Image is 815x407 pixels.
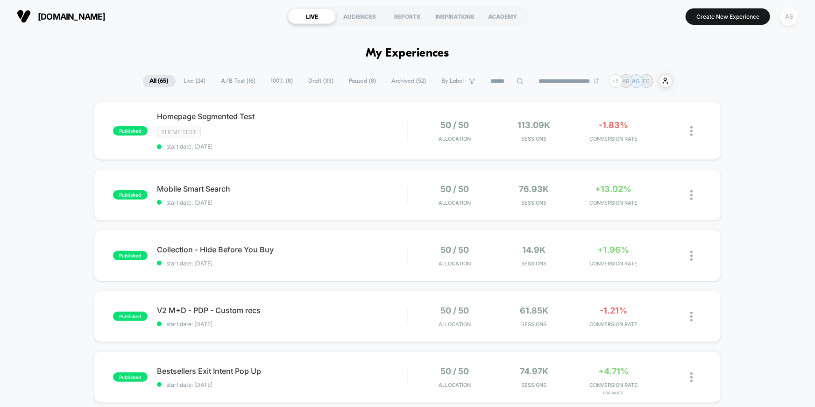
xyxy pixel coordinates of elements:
span: Homepage Segmented Test [157,112,407,121]
p: AG [632,78,640,85]
span: Sessions [496,136,571,142]
button: Create New Experience [686,8,770,25]
span: 50 / 50 [440,306,469,315]
span: +4.71% [598,366,629,376]
p: AR [622,78,630,85]
span: Allocation [439,260,471,267]
button: [DOMAIN_NAME] [14,9,108,24]
span: -1.21% [600,306,627,315]
span: By Label [442,78,464,85]
span: -1.83% [599,120,628,130]
h1: My Experiences [366,47,449,60]
span: 113.09k [517,120,550,130]
span: +1.96% [597,245,629,255]
span: published [113,251,148,260]
span: 14.9k [522,245,546,255]
span: CONVERSION RATE [576,321,651,328]
div: REPORTS [383,9,431,24]
img: Visually logo [17,9,31,23]
span: V2 M+D - PDP - Custom recs [157,306,407,315]
p: EC [643,78,650,85]
span: Allocation [439,136,471,142]
span: CONVERSION RATE [576,136,651,142]
span: Draft ( 33 ) [302,75,341,87]
span: Allocation [439,382,471,388]
span: 74.97k [520,366,548,376]
span: start date: [DATE] [157,321,407,328]
span: Paused ( 8 ) [342,75,383,87]
span: Bestsellers Exit Intent Pop Up [157,366,407,376]
div: + 5 [609,74,623,88]
span: All ( 65 ) [143,75,176,87]
div: AS [780,7,798,26]
span: Sessions [496,200,571,206]
div: LIVE [288,9,336,24]
img: close [690,312,693,321]
span: 50 / 50 [440,184,469,194]
div: ACADEMY [479,9,526,24]
span: Archived ( 52 ) [385,75,433,87]
span: published [113,190,148,200]
span: 50 / 50 [440,120,469,130]
span: Sessions [496,260,571,267]
span: 50 / 50 [440,366,469,376]
span: 100% ( 8 ) [264,75,300,87]
span: published [113,126,148,136]
img: close [690,251,693,261]
img: end [594,78,599,84]
span: start date: [DATE] [157,199,407,206]
span: 61.85k [520,306,548,315]
img: close [690,372,693,382]
span: A/B Test ( 16 ) [214,75,263,87]
div: AUDIENCES [336,9,383,24]
span: [DOMAIN_NAME] [38,12,106,21]
span: Allocation [439,321,471,328]
span: 76.93k [519,184,549,194]
span: start date: [DATE] [157,260,407,267]
span: start date: [DATE] [157,143,407,150]
span: CONVERSION RATE [576,382,651,388]
span: Mobile Smart Search [157,184,407,193]
span: Live ( 24 ) [177,75,213,87]
span: start date: [DATE] [157,381,407,388]
span: published [113,312,148,321]
button: AS [777,7,801,26]
span: Sessions [496,321,571,328]
span: Theme Test [157,127,201,137]
span: 50 / 50 [440,245,469,255]
span: Sessions [496,382,571,388]
span: published [113,372,148,382]
div: INSPIRATIONS [431,9,479,24]
img: close [690,190,693,200]
span: +13.02% [595,184,631,194]
span: for White [576,391,651,395]
span: Allocation [439,200,471,206]
span: CONVERSION RATE [576,260,651,267]
img: close [690,126,693,136]
span: Collection - Hide Before You Buy [157,245,407,254]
